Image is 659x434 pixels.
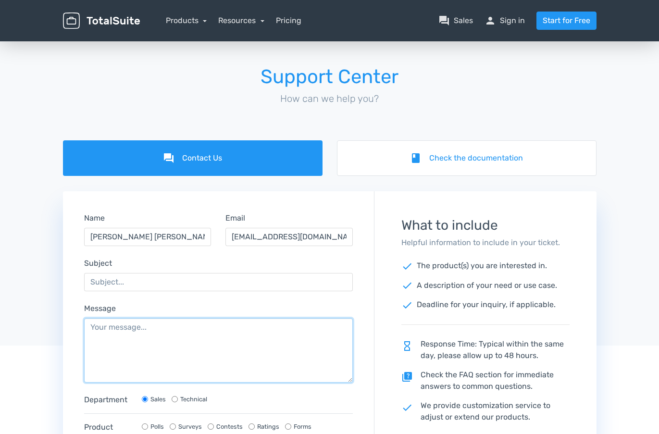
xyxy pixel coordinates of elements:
[401,280,570,292] p: A description of your need or use case.
[84,394,132,406] label: Department
[438,15,450,26] span: question_answer
[225,212,245,224] label: Email
[401,299,413,311] span: check
[63,91,597,106] p: How can we help you?
[401,338,570,361] p: Response Time: Typical within the same day, please allow up to 48 hours.
[84,273,353,291] input: Subject...
[401,371,413,383] span: quiz
[150,422,164,431] label: Polls
[84,212,105,224] label: Name
[401,260,570,272] p: The product(s) you are interested in.
[401,340,413,352] span: hourglass_empty
[218,16,264,25] a: Resources
[166,16,207,25] a: Products
[163,152,174,164] i: forum
[216,422,243,431] label: Contests
[485,15,496,26] span: person
[401,400,570,423] p: We provide customization service to adjust or extend our products.
[485,15,525,26] a: personSign in
[84,422,132,433] label: Product
[438,15,473,26] a: question_answerSales
[63,140,323,176] a: forumContact Us
[178,422,202,431] label: Surveys
[180,395,207,404] label: Technical
[401,369,570,392] p: Check the FAQ section for immediate answers to common questions.
[84,303,116,314] label: Message
[225,228,353,246] input: Email...
[401,402,413,413] span: check
[401,260,413,272] span: check
[401,280,413,291] span: check
[63,66,597,87] h1: Support Center
[150,395,166,404] label: Sales
[401,299,570,311] p: Deadline for your inquiry, if applicable.
[84,228,211,246] input: Name...
[536,12,597,30] a: Start for Free
[401,218,570,233] h3: What to include
[294,422,311,431] label: Forms
[337,140,597,176] a: bookCheck the documentation
[84,258,112,269] label: Subject
[257,422,279,431] label: Ratings
[63,12,140,29] img: TotalSuite for WordPress
[410,152,422,164] i: book
[276,15,301,26] a: Pricing
[401,237,570,248] p: Helpful information to include in your ticket.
